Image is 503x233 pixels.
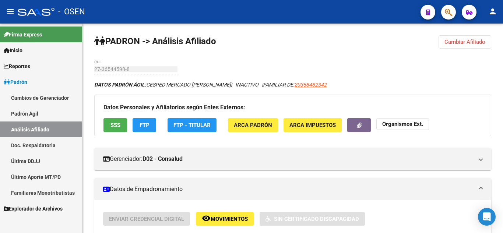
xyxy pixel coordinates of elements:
[109,216,184,222] span: Enviar Credencial Digital
[110,122,120,129] span: SSS
[196,212,254,226] button: Movimientos
[444,39,485,45] span: Cambiar Afiliado
[6,7,15,16] mat-icon: menu
[94,148,491,170] mat-expansion-panel-header: Gerenciador:D02 - Consalud
[4,62,30,70] span: Reportes
[274,216,359,222] span: Sin Certificado Discapacidad
[94,178,491,200] mat-expansion-panel-header: Datos de Empadronamiento
[284,118,342,132] button: ARCA Impuestos
[103,155,474,163] mat-panel-title: Gerenciador:
[173,122,211,129] span: FTP - Titular
[103,118,127,132] button: SSS
[260,212,365,226] button: Sin Certificado Discapacidad
[228,118,278,132] button: ARCA Padrón
[294,82,327,88] span: 20358482342
[289,122,336,129] span: ARCA Impuestos
[4,31,42,39] span: Firma Express
[94,82,146,88] strong: DATOS PADRÓN ÁGIL:
[478,208,496,226] div: Open Intercom Messenger
[168,118,217,132] button: FTP - Titular
[94,82,327,88] i: | INACTIVO |
[103,212,190,226] button: Enviar Credencial Digital
[439,35,491,49] button: Cambiar Afiliado
[263,82,327,88] span: FAMILIAR DE:
[94,36,216,46] strong: PADRON -> Análisis Afiliado
[103,102,482,113] h3: Datos Personales y Afiliatorios según Entes Externos:
[103,185,474,193] mat-panel-title: Datos de Empadronamiento
[58,4,85,20] span: - OSEN
[143,155,183,163] strong: D02 - Consalud
[376,118,429,130] button: Organismos Ext.
[4,46,22,54] span: Inicio
[94,82,231,88] span: CESPED MERCADO [PERSON_NAME]
[4,205,63,213] span: Explorador de Archivos
[211,216,248,222] span: Movimientos
[4,78,27,86] span: Padrón
[133,118,156,132] button: FTP
[382,121,423,128] strong: Organismos Ext.
[140,122,150,129] span: FTP
[488,7,497,16] mat-icon: person
[202,214,211,223] mat-icon: remove_red_eye
[234,122,272,129] span: ARCA Padrón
